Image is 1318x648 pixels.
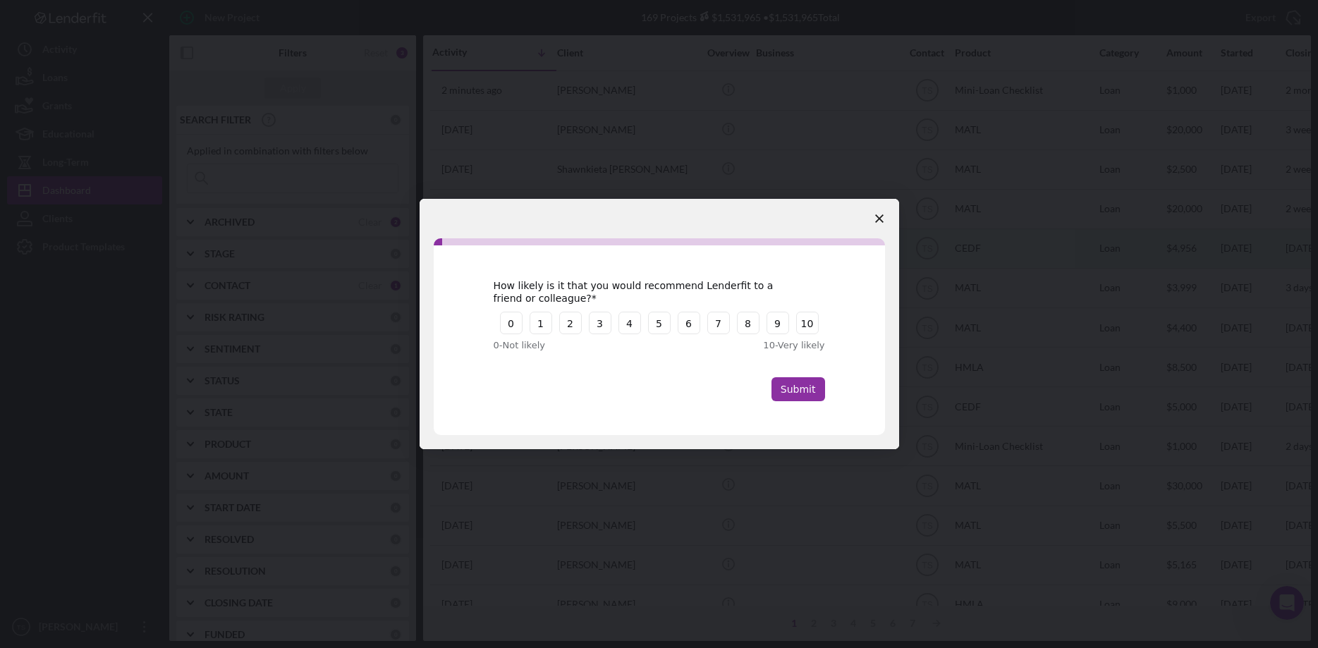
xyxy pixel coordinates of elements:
[707,312,730,334] button: 7
[494,279,804,305] div: How likely is it that you would recommend Lenderfit to a friend or colleague?
[589,312,611,334] button: 3
[559,312,582,334] button: 2
[618,312,641,334] button: 4
[737,312,759,334] button: 8
[767,312,789,334] button: 9
[678,312,700,334] button: 6
[530,312,552,334] button: 1
[698,338,825,353] div: 10 - Very likely
[860,199,899,238] span: Close survey
[648,312,671,334] button: 5
[796,312,819,334] button: 10
[500,312,523,334] button: 0
[771,377,825,401] button: Submit
[494,338,621,353] div: 0 - Not likely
